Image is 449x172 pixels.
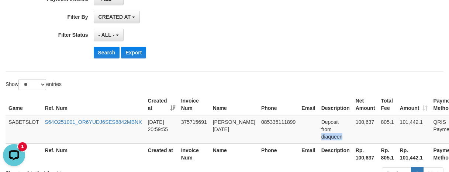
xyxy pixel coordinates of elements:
[258,94,298,115] th: Phone
[6,94,42,115] th: Game
[258,143,298,164] th: Phone
[378,115,397,144] td: 805.1
[99,14,131,20] span: CREATED AT
[378,143,397,164] th: Rp. 805.1
[3,3,25,25] button: Open LiveChat chat widget
[397,115,431,144] td: 101,442.1
[318,115,353,144] td: Deposit from diaqueen
[94,47,120,58] button: Search
[42,143,145,164] th: Ref. Num
[121,47,146,58] button: Export
[94,11,140,23] button: CREATED AT
[145,143,178,164] th: Created at
[210,115,258,144] td: [PERSON_NAME][DATE]
[145,94,178,115] th: Created at: activate to sort column ascending
[45,119,142,125] a: S64O251001_OR6YUDJ6SES8842MBNX
[178,115,210,144] td: 375715691
[42,94,145,115] th: Ref. Num
[210,94,258,115] th: Name
[298,94,318,115] th: Email
[178,94,210,115] th: Invoice Num
[210,143,258,164] th: Name
[178,143,210,164] th: Invoice Num
[94,29,124,41] button: - ALL -
[145,115,178,144] td: [DATE] 20:59:55
[6,79,62,90] label: Show entries
[18,79,46,90] select: Showentries
[397,94,431,115] th: Amount: activate to sort column ascending
[6,115,42,144] td: SABETSLOT
[353,143,378,164] th: Rp. 100,637
[258,115,298,144] td: 085335111899
[353,115,378,144] td: 100,637
[397,143,431,164] th: Rp. 101,442.1
[99,32,115,38] span: - ALL -
[18,1,27,10] div: New messages notification
[298,143,318,164] th: Email
[353,94,378,115] th: Net Amount
[378,94,397,115] th: Total Fee
[318,94,353,115] th: Description
[318,143,353,164] th: Description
